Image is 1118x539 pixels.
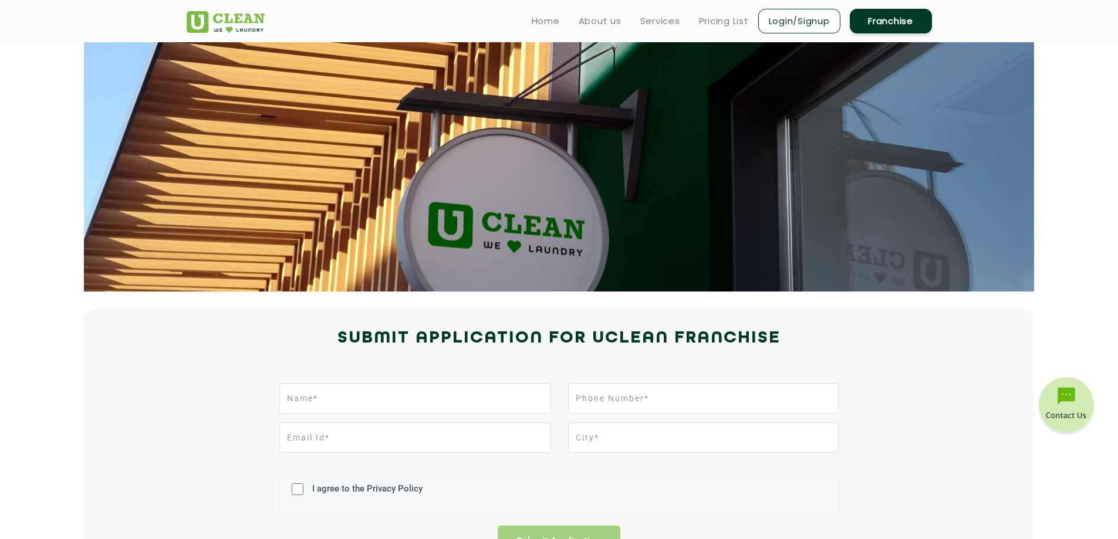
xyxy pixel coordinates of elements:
[850,9,932,33] a: Franchise
[309,483,423,505] label: I agree to the Privacy Policy
[640,14,680,28] a: Services
[579,14,622,28] a: About us
[568,422,839,453] input: City*
[279,422,550,453] input: Email Id*
[1037,377,1096,436] img: contact-btn
[532,14,560,28] a: Home
[187,324,932,352] h2: Submit Application for UCLEAN FRANCHISE
[187,11,265,33] img: UClean Laundry and Dry Cleaning
[758,9,840,33] a: Login/Signup
[699,14,749,28] a: Pricing List
[279,383,550,413] input: Name*
[568,383,839,413] input: Phone Number*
